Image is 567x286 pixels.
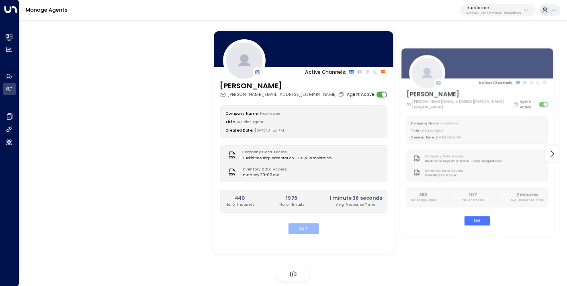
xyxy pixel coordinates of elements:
a: Manage Agents [26,6,68,13]
label: Company Data Access: [425,154,499,159]
span: 3 [294,271,297,278]
label: Title: [411,128,419,132]
span: [DATE] 01:52 PM [255,128,284,132]
p: No. of Emails [279,202,304,207]
p: No. of Inquiries [411,198,435,203]
span: [DATE] 04:23 PM [436,135,461,139]
h3: [PERSON_NAME] [220,80,346,91]
label: Inventory Data Access: [425,168,463,173]
p: Avg. Response Time [510,198,543,203]
h2: 440 [225,195,254,202]
p: Active Channels: [305,68,346,75]
label: Agent Active [520,99,537,110]
span: AI Sales Agent [421,128,443,132]
label: Agent Active [347,91,374,98]
button: Edit [289,223,319,234]
span: Huckletree [260,111,280,116]
h2: 1 minute 36 seconds [330,195,382,202]
p: No. of Inquiries [225,202,254,207]
h3: [PERSON_NAME] [406,90,519,99]
label: Inventory Data Access: [242,166,287,172]
button: Copy [338,91,346,97]
span: Huckletree Implementation - FAQs Template.csv [242,155,332,161]
label: Created Date: [225,128,253,132]
span: Inventory 29-09.csv [425,173,466,178]
button: Copy [513,102,520,107]
h2: 1976 [279,195,304,202]
button: Huckletreeb7af8320-f128-4349-a726-f388528d82b5 [460,4,536,17]
div: [PERSON_NAME][EMAIL_ADDRESS][PERSON_NAME][DOMAIN_NAME] [406,99,519,110]
button: Edit [464,216,490,225]
p: b7af8320-f128-4349-a726-f388528d82b5 [467,11,521,14]
p: Huckletree [467,6,521,10]
p: Active Channels: [479,79,513,85]
label: Company Name: [225,111,258,116]
p: Avg. Response Time [330,202,382,207]
span: AI Sales Agent [237,119,264,124]
label: Created Date: [411,135,434,139]
label: Company Data Access: [242,150,329,155]
span: Inventory 29-09.csv [242,172,290,178]
h2: 2 minutes [510,192,543,198]
h2: 1177 [463,192,483,198]
span: Huckletree [440,121,457,125]
span: Huckletree Implementation - FAQs Template.csv [425,158,501,163]
label: Company Name: [411,121,439,125]
h2: 383 [411,192,435,198]
div: / [277,267,309,281]
p: No. of Emails [463,198,483,203]
label: Title: [225,119,235,124]
span: 1 [289,271,291,278]
div: [PERSON_NAME][EMAIL_ADDRESS][DOMAIN_NAME] [220,91,346,98]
